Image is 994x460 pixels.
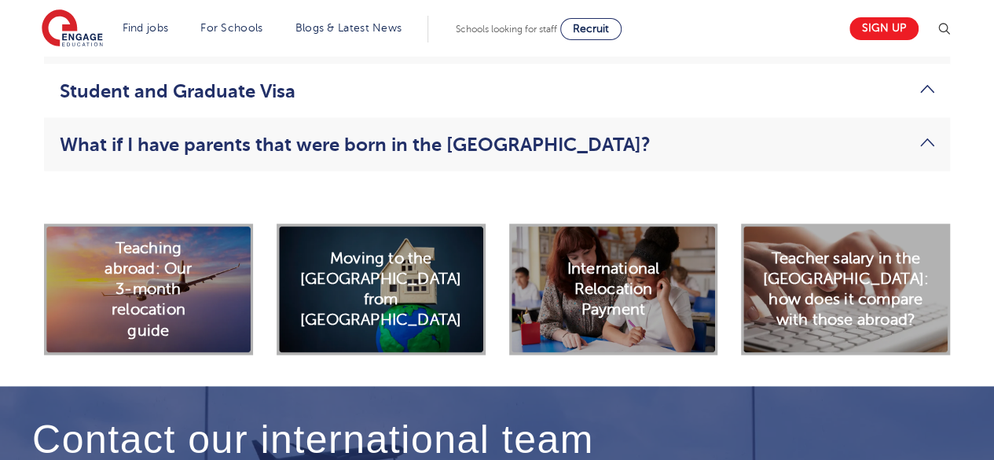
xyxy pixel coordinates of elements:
a: Teaching abroad: Our 3-month relocation guide [44,282,253,296]
span: Schools looking for staff [456,24,557,35]
h2: Moving to the [GEOGRAPHIC_DATA] from [GEOGRAPHIC_DATA] [300,248,461,331]
img: Engage Education [42,9,103,49]
h2: International Relocation Payment [561,259,666,321]
a: Find jobs [123,22,169,34]
h2: Teaching abroad: Our 3-month relocation guide [96,238,200,341]
a: What if I have parents that were born in the [GEOGRAPHIC_DATA]? [60,134,934,156]
a: For Schools [200,22,262,34]
a: Moving to the [GEOGRAPHIC_DATA] from [GEOGRAPHIC_DATA] [277,282,486,296]
a: Student and Graduate Visa [60,80,934,102]
a: Blogs & Latest News [295,22,402,34]
a: Sign up [849,17,919,40]
h2: Teacher salary in the [GEOGRAPHIC_DATA]: how does it compare with those abroad? [762,248,929,331]
span: Recruit [573,23,609,35]
a: Teacher salary in the [GEOGRAPHIC_DATA]: how does it compare with those abroad? [741,282,950,296]
a: International Relocation Payment [509,282,718,296]
a: Recruit [560,18,622,40]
